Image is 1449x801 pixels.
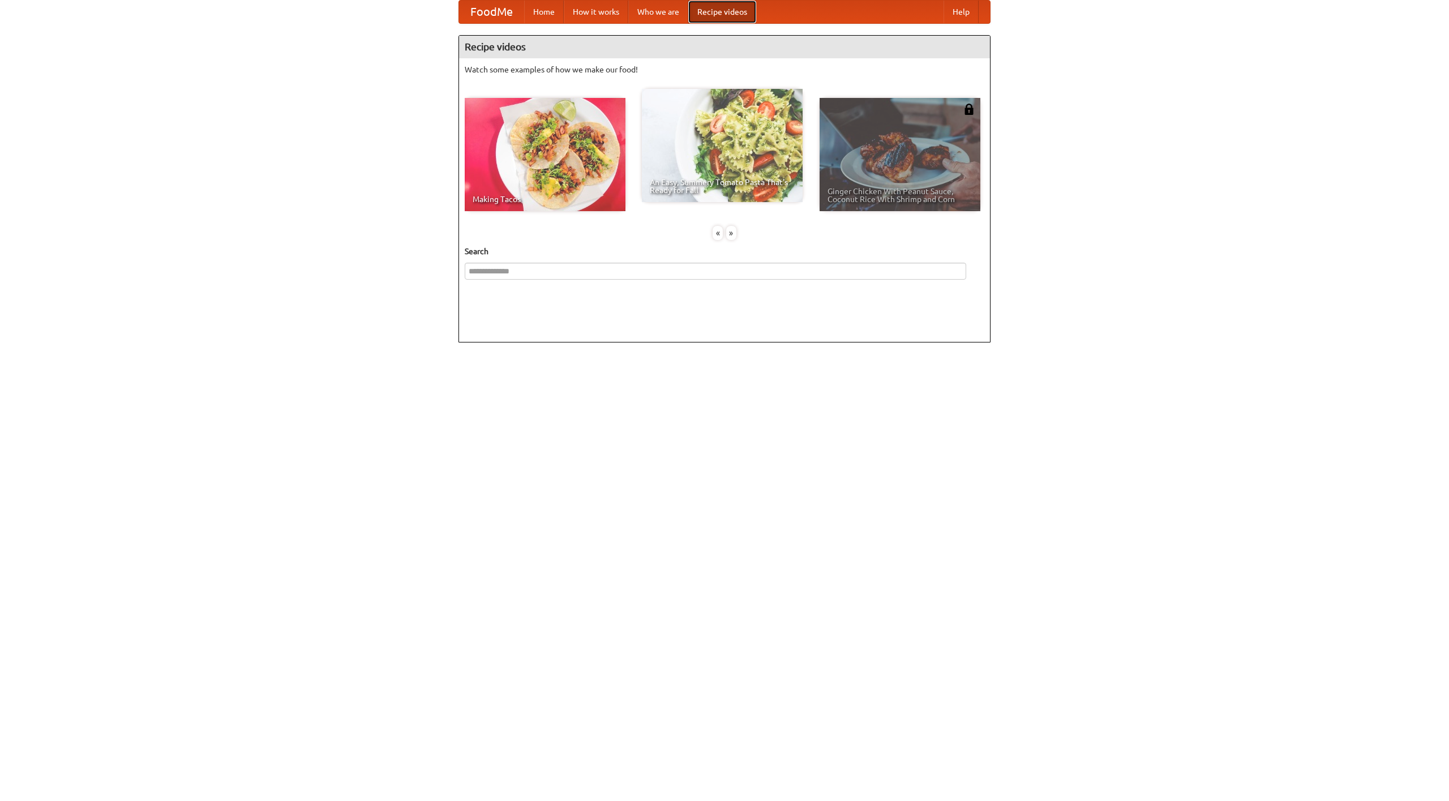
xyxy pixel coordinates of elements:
div: » [726,226,736,240]
span: An Easy, Summery Tomato Pasta That's Ready for Fall [650,178,795,194]
a: Help [944,1,979,23]
span: Making Tacos [473,195,618,203]
h4: Recipe videos [459,36,990,58]
p: Watch some examples of how we make our food! [465,64,984,75]
a: An Easy, Summery Tomato Pasta That's Ready for Fall [642,89,803,202]
a: Home [524,1,564,23]
a: Recipe videos [688,1,756,23]
a: FoodMe [459,1,524,23]
div: « [713,226,723,240]
h5: Search [465,246,984,257]
a: Making Tacos [465,98,625,211]
a: Who we are [628,1,688,23]
a: How it works [564,1,628,23]
img: 483408.png [963,104,975,115]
